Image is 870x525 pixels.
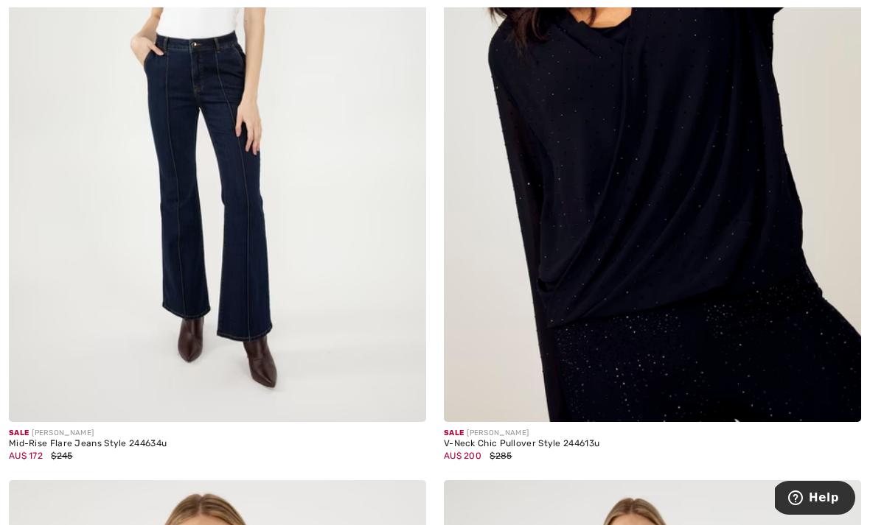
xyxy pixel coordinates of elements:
span: $285 [490,451,512,461]
div: Mid-Rise Flare Jeans Style 244634u [9,439,426,449]
iframe: Opens a widget where you can find more information [775,481,855,518]
span: Sale [444,429,464,437]
span: Sale [9,429,29,437]
span: AU$ 172 [9,451,43,461]
div: V-Neck Chic Pullover Style 244613u [444,439,861,449]
div: [PERSON_NAME] [444,428,861,439]
span: $245 [51,451,72,461]
div: [PERSON_NAME] [9,428,426,439]
span: AU$ 200 [444,451,481,461]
